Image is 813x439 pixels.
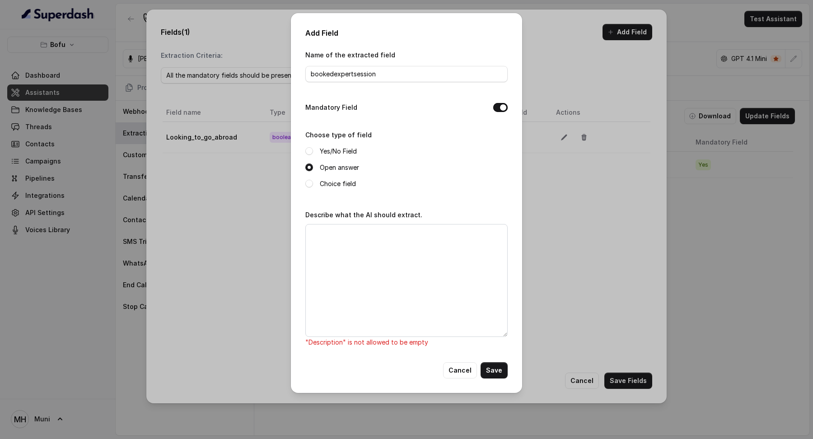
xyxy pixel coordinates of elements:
[320,162,359,173] label: Open answer
[305,211,422,219] label: Describe what the AI should extract.
[305,51,395,59] label: Name of the extracted field
[320,178,356,189] label: Choice field
[305,102,357,113] label: Mandatory Field
[320,146,357,157] label: Yes/No Field
[305,131,372,139] label: Choose type of field
[443,362,477,378] button: Cancel
[305,28,508,38] h2: Add Field
[481,362,508,378] button: Save
[305,337,508,348] p: "Description" is not allowed to be empty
